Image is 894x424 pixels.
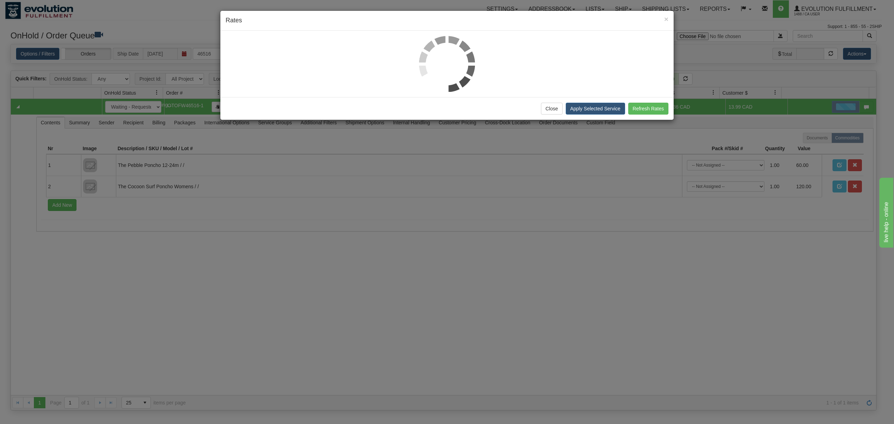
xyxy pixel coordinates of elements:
button: Close [664,15,668,23]
button: Refresh Rates [628,103,668,115]
img: loader.gif [419,36,475,92]
button: Close [541,103,563,115]
button: Apply Selected Service [566,103,625,115]
h4: Rates [226,16,668,25]
span: × [664,15,668,23]
div: live help - online [5,4,65,13]
iframe: chat widget [878,176,893,248]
